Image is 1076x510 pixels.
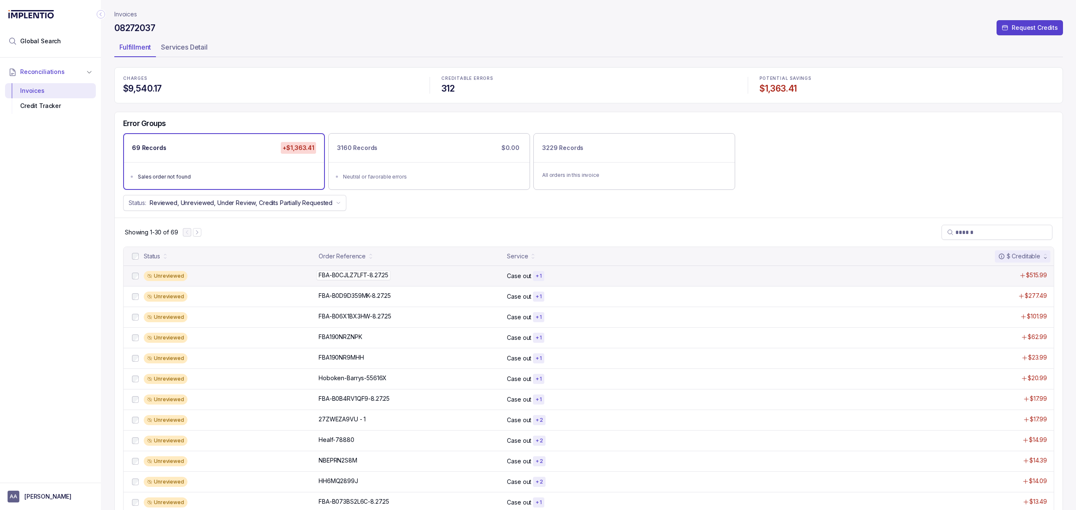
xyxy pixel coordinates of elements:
p: Request Credits [1012,24,1058,32]
button: Request Credits [997,20,1063,35]
p: FBA190NR9MHH [319,353,364,362]
span: User initials [8,491,19,502]
p: FBA-B0CJLZ7LFT-8.27.25 [316,271,390,280]
p: Case out [507,395,531,404]
h4: 312 [441,83,736,95]
p: Case out [507,292,531,301]
div: Neutral or favorable errors [343,173,520,181]
input: checkbox-checkbox [132,396,139,403]
h5: Error Groups [123,119,166,128]
nav: breadcrumb [114,10,137,18]
p: Case out [507,313,531,321]
p: 3229 Records [542,144,583,152]
div: Unreviewed [144,456,187,466]
div: Reconciliations [5,81,96,116]
p: FBA-B073BS2L6C-8.27.25 [319,497,389,506]
button: Next Page [193,228,201,237]
p: + 1 [535,273,542,279]
button: Reconciliations [5,63,96,81]
p: $17.99 [1030,415,1047,423]
p: + 1 [535,314,542,321]
div: Unreviewed [144,436,187,446]
p: +$1,363.41 [281,142,316,154]
p: FBA-B06X1BX3HW-8.27.25 [319,312,391,321]
div: Unreviewed [144,497,187,507]
p: + 2 [535,437,543,444]
p: + 2 [535,458,543,465]
p: $14.39 [1029,456,1047,465]
p: Hoboken-Barrys-55616X [319,374,387,382]
button: User initials[PERSON_NAME] [8,491,93,502]
a: Invoices [114,10,137,18]
p: + 1 [535,334,542,341]
p: Case out [507,272,531,280]
div: Unreviewed [144,353,187,363]
p: Case out [507,354,531,363]
ul: Tab Group [114,40,1063,57]
p: FBA-B0D9D359MK-8.27.25 [319,292,391,300]
div: Sales order not found [138,173,315,181]
input: checkbox-checkbox [132,355,139,362]
p: POTENTIAL SAVINGS [760,76,1054,81]
p: Case out [507,334,531,342]
h4: $9,540.17 [123,83,418,95]
p: 69 Records [132,144,166,152]
p: 27ZWEZA9VU - 1 [319,415,366,423]
p: $17.99 [1030,394,1047,403]
p: CHARGES [123,76,418,81]
div: $ Creditable [998,252,1040,260]
p: HH6MQ2899J [319,477,358,485]
span: Global Search [20,37,61,45]
p: NBEPRN2S8M [319,456,357,465]
div: Credit Tracker [12,98,89,113]
p: Case out [507,498,531,507]
div: Unreviewed [144,415,187,425]
p: $515.99 [1026,271,1047,279]
p: FBA-B0B4RV1QF9-8.27.25 [319,394,390,403]
p: Case out [507,436,531,445]
div: Remaining page entries [125,228,178,237]
button: Status:Reviewed, Unreviewed, Under Review, Credits Partially Requested [123,195,346,211]
p: CREDITABLE ERRORS [441,76,736,81]
div: Unreviewed [144,394,187,405]
div: Unreviewed [144,292,187,302]
p: Healf-78880 [319,436,354,444]
p: $23.99 [1028,353,1047,362]
input: checkbox-checkbox [132,334,139,341]
div: Unreviewed [144,333,187,343]
input: checkbox-checkbox [132,417,139,423]
li: Tab Fulfillment [114,40,156,57]
p: $0.00 [500,142,521,154]
p: + 1 [535,376,542,382]
input: checkbox-checkbox [132,458,139,465]
p: Case out [507,457,531,465]
p: $62.99 [1028,333,1047,341]
input: checkbox-checkbox [132,376,139,382]
li: Tab Services Detail [156,40,213,57]
p: $101.99 [1027,312,1047,321]
input: checkbox-checkbox [132,437,139,444]
div: Unreviewed [144,271,187,281]
p: Fulfillment [119,42,151,52]
p: Showing 1-30 of 69 [125,228,178,237]
p: All orders in this invoice [542,171,726,179]
input: checkbox-checkbox [132,478,139,485]
input: checkbox-checkbox [132,499,139,506]
div: Status [144,252,160,260]
span: Reconciliations [20,68,65,76]
p: $20.99 [1028,374,1047,382]
p: + 1 [535,396,542,403]
p: Case out [507,478,531,486]
p: [PERSON_NAME] [24,492,71,501]
div: Unreviewed [144,477,187,487]
input: checkbox-checkbox [132,273,139,279]
p: 3160 Records [337,144,377,152]
p: Case out [507,375,531,383]
p: + 1 [535,499,542,506]
input: checkbox-checkbox [132,314,139,321]
p: $277.49 [1025,292,1047,300]
p: + 1 [535,355,542,362]
p: FBA190NRZNPK [319,333,362,341]
h4: $1,363.41 [760,83,1054,95]
div: Order Reference [319,252,366,260]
